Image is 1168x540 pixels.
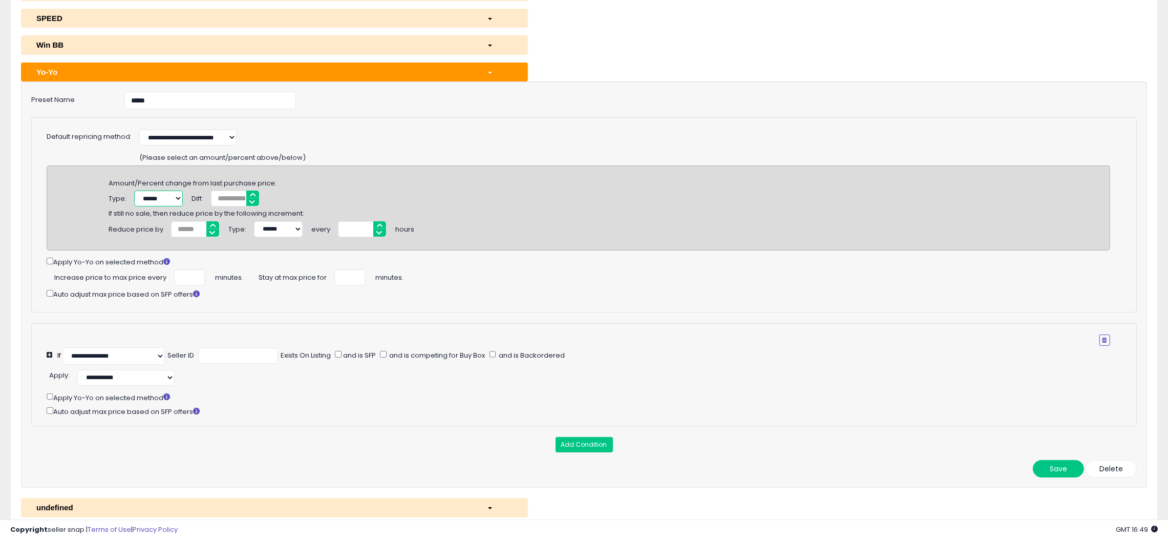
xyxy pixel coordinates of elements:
[47,391,1132,403] div: Apply Yo-Yo on selected method
[47,405,1132,417] div: Auto adjust max price based on SFP offers
[29,67,479,77] div: Yo-Yo
[133,525,178,534] a: Privacy Policy
[109,221,163,235] div: Reduce price by
[228,221,246,235] div: Type:
[29,502,479,513] div: undefined
[10,525,178,535] div: seller snap | |
[388,350,485,360] span: and is competing for Buy Box
[47,256,1110,267] div: Apply Yo-Yo on selected method
[215,269,243,283] span: minutes.
[10,525,48,534] strong: Copyright
[375,269,404,283] span: minutes.
[21,9,528,28] button: SPEED
[49,370,68,380] span: Apply
[24,92,117,105] label: Preset Name
[395,221,414,235] div: hours
[21,498,528,517] button: undefined
[497,350,565,360] span: and is Backordered
[29,13,479,24] div: SPEED
[47,132,132,142] label: Default repricing method:
[281,351,331,361] div: Exists On Listing
[109,205,304,218] span: If still no sale, then reduce price by the following increment:
[192,191,203,204] div: Diff:
[167,351,194,361] div: Seller ID
[29,39,479,50] div: Win BB
[1086,460,1137,477] button: Delete
[21,63,528,81] button: Yo-Yo
[139,153,306,163] span: (Please select an amount/percent above/below)
[1033,460,1084,477] button: Save
[1102,337,1107,343] i: Remove Condition
[1116,525,1158,534] span: 2025-09-14 16:49 GMT
[556,437,613,452] button: Add Condition
[49,367,70,381] div: :
[21,35,528,54] button: Win BB
[311,221,330,235] div: every
[342,350,376,360] span: and is SFP
[109,191,126,204] div: Type:
[109,175,277,188] span: Amount/Percent change from last purchase price:
[88,525,131,534] a: Terms of Use
[259,269,327,283] span: Stay at max price for
[54,269,166,283] span: Increase price to max price every
[47,288,1110,299] div: Auto adjust max price based on SFP offers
